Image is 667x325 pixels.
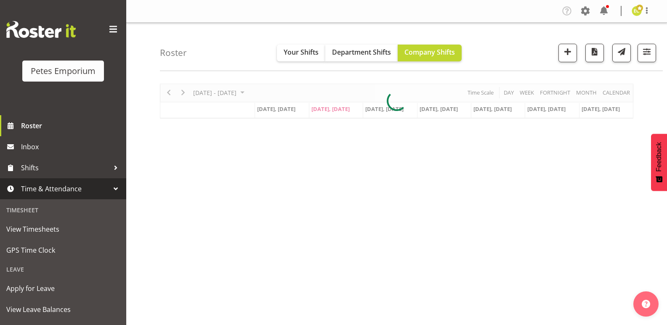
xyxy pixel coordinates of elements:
span: View Leave Balances [6,303,120,316]
button: Filter Shifts [638,44,656,62]
button: Download a PDF of the roster according to the set date range. [585,44,604,62]
img: help-xxl-2.png [642,300,650,308]
span: Shifts [21,161,109,174]
div: Petes Emporium [31,65,96,77]
span: GPS Time Clock [6,244,120,256]
div: Timesheet [2,201,124,219]
a: GPS Time Clock [2,240,124,261]
span: Company Shifts [404,48,455,57]
a: View Leave Balances [2,299,124,320]
h4: Roster [160,48,187,58]
span: View Timesheets [6,223,120,235]
span: Feedback [655,142,663,172]
button: Add a new shift [558,44,577,62]
button: Company Shifts [398,45,462,61]
a: View Timesheets [2,219,124,240]
span: Inbox [21,140,122,153]
button: Department Shifts [325,45,398,61]
span: Apply for Leave [6,282,120,295]
button: Feedback - Show survey [651,134,667,191]
span: Your Shifts [284,48,319,57]
button: Send a list of all shifts for the selected filtered period to all rostered employees. [612,44,631,62]
span: Roster [21,119,122,132]
img: Rosterit website logo [6,21,76,38]
a: Apply for Leave [2,278,124,299]
img: emma-croft7499.jpg [632,6,642,16]
span: Time & Attendance [21,182,109,195]
div: Leave [2,261,124,278]
span: Department Shifts [332,48,391,57]
button: Your Shifts [277,45,325,61]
